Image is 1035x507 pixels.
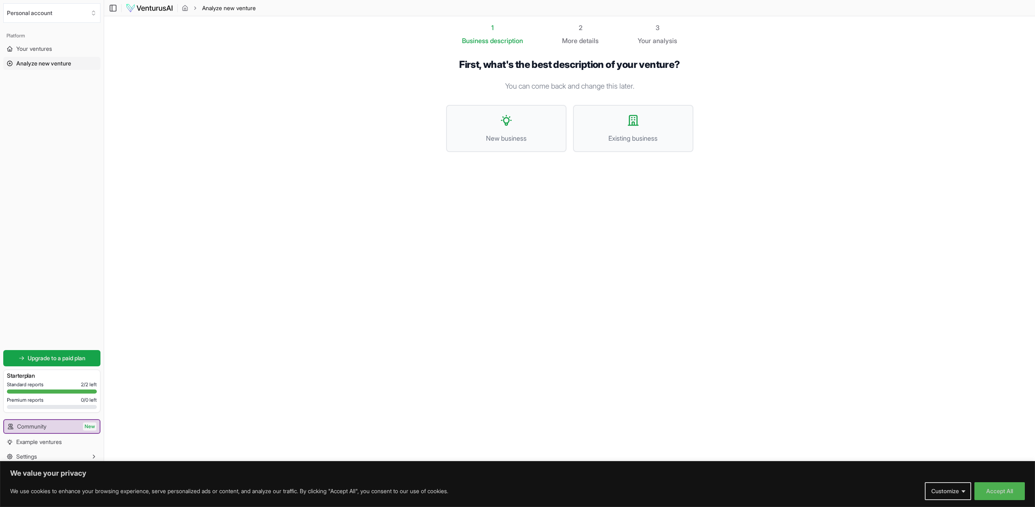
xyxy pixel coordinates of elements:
[7,372,97,380] h3: Starter plan
[3,42,100,55] a: Your ventures
[653,37,677,45] span: analysis
[446,59,693,71] h1: First, what's the best description of your venture?
[182,4,256,12] nav: breadcrumb
[579,37,599,45] span: details
[974,482,1025,500] button: Accept All
[638,23,677,33] div: 3
[925,482,971,500] button: Customize
[7,397,44,403] span: Premium reports
[3,29,100,42] div: Platform
[3,57,100,70] a: Analyze new venture
[81,397,97,403] span: 0 / 0 left
[28,354,85,362] span: Upgrade to a paid plan
[7,381,44,388] span: Standard reports
[446,105,567,152] button: New business
[81,381,97,388] span: 2 / 2 left
[455,133,558,143] span: New business
[16,59,71,67] span: Analyze new venture
[10,468,1025,478] p: We value your privacy
[3,435,100,448] a: Example ventures
[638,36,651,46] span: Your
[83,422,96,431] span: New
[16,453,37,461] span: Settings
[582,133,684,143] span: Existing business
[16,45,52,53] span: Your ventures
[462,36,488,46] span: Business
[4,420,100,433] a: CommunityNew
[126,3,173,13] img: logo
[562,36,577,46] span: More
[446,81,693,92] p: You can come back and change this later.
[462,23,523,33] div: 1
[202,4,256,12] span: Analyze new venture
[16,438,62,446] span: Example ventures
[3,450,100,463] button: Settings
[573,105,693,152] button: Existing business
[490,37,523,45] span: description
[10,486,448,496] p: We use cookies to enhance your browsing experience, serve personalized ads or content, and analyz...
[17,422,46,431] span: Community
[3,3,100,23] button: Select an organization
[562,23,599,33] div: 2
[3,350,100,366] a: Upgrade to a paid plan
